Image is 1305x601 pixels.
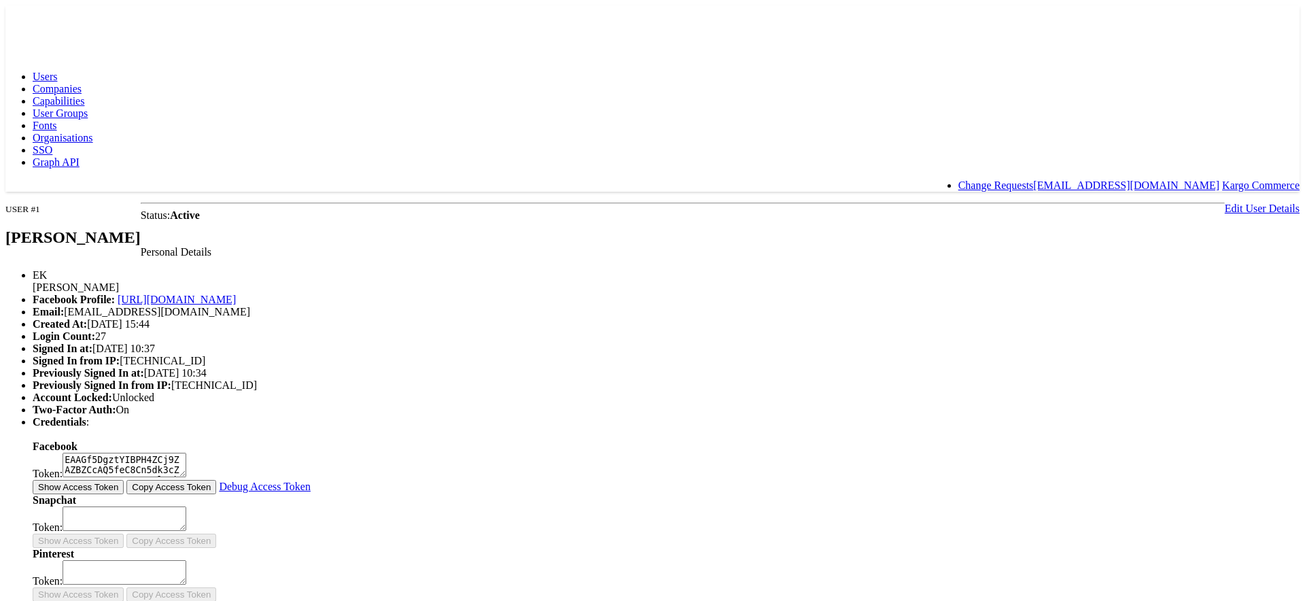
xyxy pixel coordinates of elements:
[63,453,186,477] textarea: EAAGf5DgztYIBPH4ZCj9ZAZBZCcAQ5feC8Cn5dk3cZCC5tQeVsmZCqrxVtOlczbeFt5B2YYfnJ2nxLPq7iqeOuzimWFoX9H8d...
[5,246,1300,258] div: Personal Details
[33,343,92,354] b: Signed In at:
[33,144,52,156] a: SSO
[33,120,57,131] a: Fonts
[5,209,1300,222] div: Status:
[1222,179,1300,191] a: Kargo Commerce
[170,209,200,221] b: Active
[33,548,74,560] b: Pinterest
[33,306,64,317] b: Email:
[1225,203,1300,214] a: Edit User Details
[118,294,236,305] a: [URL][DOMAIN_NAME]
[33,404,116,415] b: Two-Factor Auth:
[33,343,1300,355] li: [DATE] 10:37
[33,441,77,452] b: Facebook
[33,306,1300,318] li: [EMAIL_ADDRESS][DOMAIN_NAME]
[33,480,124,494] button: Show Access Token
[33,367,144,379] b: Previously Signed In at:
[33,534,124,548] button: Show Access Token
[219,481,311,492] a: Debug Access Token
[1033,179,1219,191] a: [EMAIL_ADDRESS][DOMAIN_NAME]
[958,179,1034,191] a: Change Requests
[33,71,57,82] a: Users
[5,228,141,247] h2: [PERSON_NAME]
[33,416,86,428] b: Credentials
[33,560,1300,587] div: Token:
[33,453,1300,480] div: Token:
[33,156,80,168] a: Graph API
[33,132,93,143] a: Organisations
[33,355,1300,367] li: [TECHNICAL_ID]
[33,330,95,342] b: Login Count:
[33,83,82,95] a: Companies
[33,330,1300,343] li: 27
[33,379,1300,392] li: [TECHNICAL_ID]
[33,355,120,366] b: Signed In from IP:
[33,392,1300,404] li: Unlocked
[126,534,216,548] button: Copy Access Token
[33,269,1300,294] li: [PERSON_NAME]
[33,294,115,305] b: Facebook Profile:
[33,318,87,330] b: Created At:
[33,404,1300,416] li: On
[33,107,88,119] a: User Groups
[33,269,1300,281] div: EK
[126,480,216,494] button: Copy Access Token
[33,506,1300,534] div: Token:
[33,494,76,506] b: Snapchat
[33,318,1300,330] li: [DATE] 15:44
[33,95,84,107] a: Capabilities
[5,204,40,214] small: USER #1
[33,367,1300,379] li: [DATE] 10:34
[33,379,171,391] b: Previously Signed In from IP:
[33,392,112,403] b: Account Locked:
